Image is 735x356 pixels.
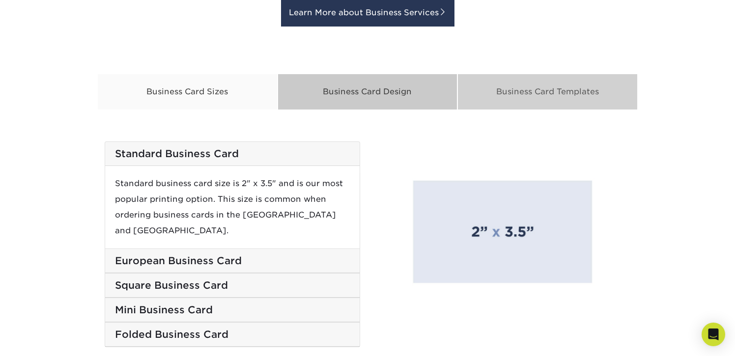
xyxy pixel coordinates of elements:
h5: Standard Business Card [115,148,350,160]
h5: European Business Card [115,255,350,267]
div: Open Intercom Messenger [702,323,725,346]
div: Business Card Templates [457,74,638,110]
iframe: Google Customer Reviews [2,326,84,353]
h5: Mini Business Card [115,304,350,316]
h5: Folded Business Card [115,329,350,340]
div: Business Card Design [278,74,458,110]
div: Standard business card size is 2" x 3.5" and is our most popular printing option. This size is co... [105,166,360,248]
div: Business Card Sizes [97,74,278,110]
h5: Square Business Card [115,279,350,291]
